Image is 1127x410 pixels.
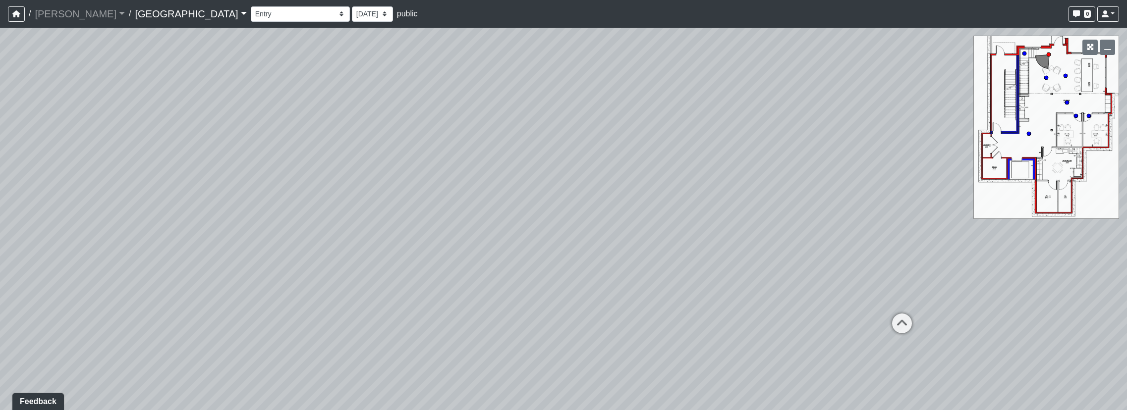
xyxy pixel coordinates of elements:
span: public [397,9,418,18]
a: [PERSON_NAME] [35,4,125,24]
button: 0 [1069,6,1095,22]
iframe: Ybug feedback widget [7,390,66,410]
a: [GEOGRAPHIC_DATA] [135,4,246,24]
span: / [25,4,35,24]
span: 0 [1084,10,1091,18]
span: / [125,4,135,24]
